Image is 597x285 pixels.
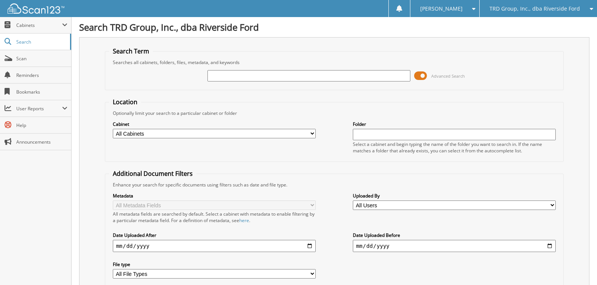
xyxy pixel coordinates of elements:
span: Help [16,122,67,128]
label: Date Uploaded After [113,232,315,238]
div: Select a cabinet and begin typing the name of the folder you want to search in. If the name match... [353,141,555,154]
div: Enhance your search for specific documents using filters such as date and file type. [109,182,559,188]
h1: Search TRD Group, Inc., dba Riverside Ford [79,21,589,33]
label: Cabinet [113,121,315,127]
span: Reminders [16,72,67,78]
iframe: Chat Widget [559,249,597,285]
label: Date Uploaded Before [353,232,555,238]
legend: Additional Document Filters [109,169,196,178]
label: Uploaded By [353,193,555,199]
legend: Location [109,98,141,106]
div: All metadata fields are searched by default. Select a cabinet with metadata to enable filtering b... [113,211,315,224]
span: Cabinets [16,22,62,28]
span: [PERSON_NAME] [420,6,463,11]
label: File type [113,261,315,268]
span: TRD Group, Inc., dba Riverside Ford [489,6,580,11]
input: end [353,240,555,252]
a: here [239,217,249,224]
label: Folder [353,121,555,127]
span: Announcements [16,139,67,145]
div: Optionally limit your search to a particular cabinet or folder [109,110,559,116]
span: Bookmarks [16,89,67,95]
label: Metadata [113,193,315,199]
img: scan123-logo-white.svg [8,3,64,14]
input: start [113,240,315,252]
span: Advanced Search [431,73,465,79]
span: User Reports [16,105,62,112]
div: Searches all cabinets, folders, files, metadata, and keywords [109,59,559,66]
span: Scan [16,55,67,62]
span: Search [16,39,66,45]
legend: Search Term [109,47,153,55]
